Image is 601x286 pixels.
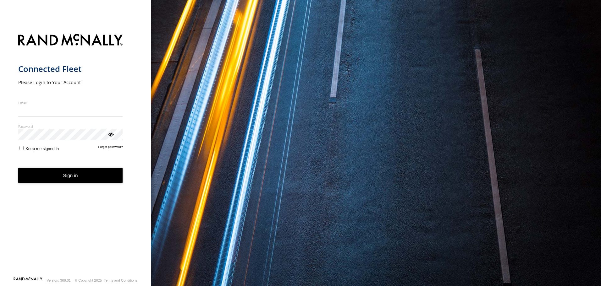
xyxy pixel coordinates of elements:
[108,131,114,137] div: ViewPassword
[98,145,123,151] a: Forgot password?
[14,277,42,283] a: Visit our Website
[18,33,123,49] img: Rand McNally
[18,124,123,129] label: Password
[104,278,137,282] a: Terms and Conditions
[18,100,123,105] label: Email
[75,278,137,282] div: © Copyright 2025 -
[19,146,24,150] input: Keep me signed in
[25,146,59,151] span: Keep me signed in
[18,168,123,183] button: Sign in
[18,30,133,277] form: main
[47,278,71,282] div: Version: 308.01
[18,79,123,85] h2: Please Login to Your Account
[18,64,123,74] h1: Connected Fleet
